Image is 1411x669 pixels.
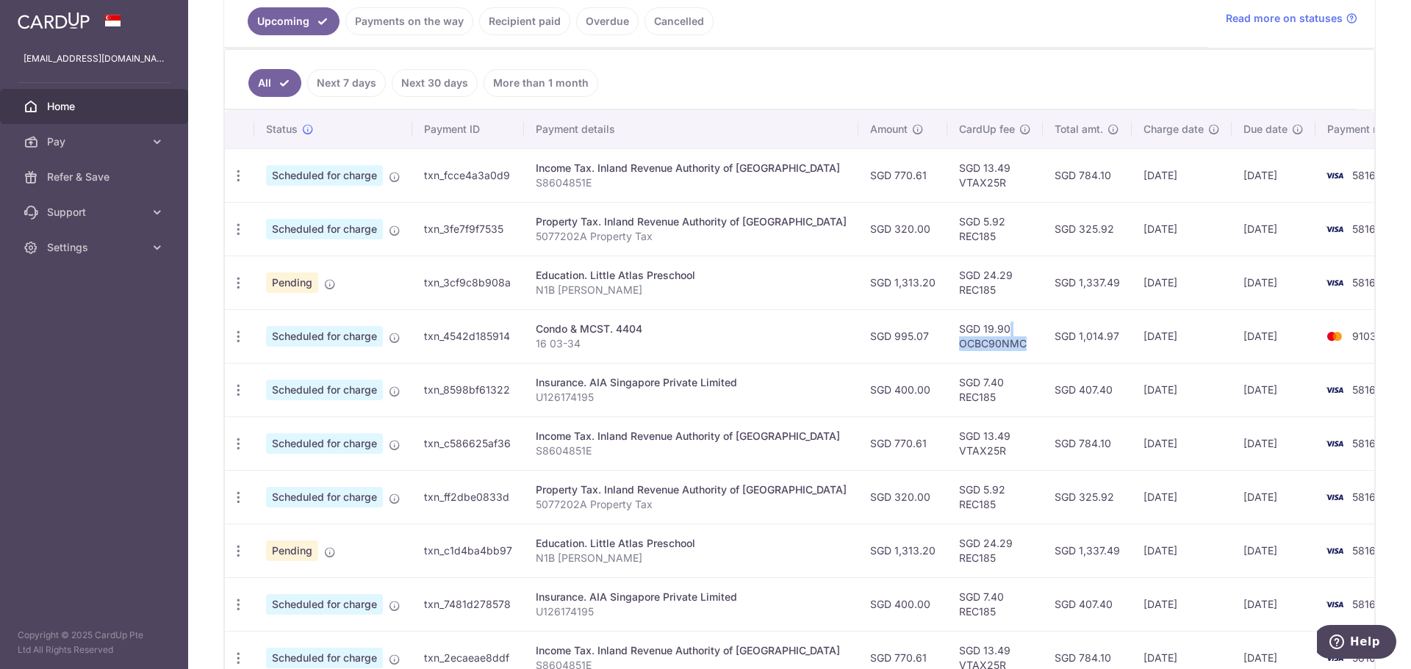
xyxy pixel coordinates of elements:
p: 16 03-34 [536,336,847,351]
a: More than 1 month [484,69,598,97]
td: SGD 13.49 VTAX25R [947,416,1043,470]
span: Scheduled for charge [266,326,383,347]
span: Scheduled for charge [266,487,383,507]
td: SGD 400.00 [858,363,947,416]
span: Settings [47,240,144,255]
p: [EMAIL_ADDRESS][DOMAIN_NAME] [24,51,165,66]
a: Next 7 days [307,69,386,97]
img: Bank Card [1320,167,1349,184]
span: Pending [266,272,318,293]
td: SGD 1,014.97 [1043,309,1132,363]
div: Education. Little Atlas Preschool [536,536,847,551]
td: SGD 784.10 [1043,148,1132,202]
span: 5816 [1352,169,1376,181]
td: SGD 784.10 [1043,416,1132,470]
div: Condo & MCST. 4404 [536,322,847,336]
span: 5816 [1352,223,1376,235]
td: SGD 1,313.20 [858,256,947,309]
span: Scheduled for charge [266,433,383,454]
iframe: Opens a widget where you can find more information [1317,625,1396,662]
td: [DATE] [1132,256,1232,309]
td: SGD 7.40 REC185 [947,363,1043,416]
div: Income Tax. Inland Revenue Authority of [GEOGRAPHIC_DATA] [536,643,847,658]
td: SGD 7.40 REC185 [947,577,1043,631]
td: txn_fcce4a3a0d9 [412,148,524,202]
td: [DATE] [1232,363,1315,416]
span: Due date [1243,122,1288,137]
td: [DATE] [1232,256,1315,309]
td: [DATE] [1132,524,1232,577]
span: 9103 [1352,330,1376,342]
div: Income Tax. Inland Revenue Authority of [GEOGRAPHIC_DATA] [536,429,847,444]
td: [DATE] [1232,309,1315,363]
a: Overdue [576,7,639,35]
span: Scheduled for charge [266,219,383,239]
span: CardUp fee [959,122,1015,137]
td: SGD 407.40 [1043,363,1132,416]
span: 5816 [1352,276,1376,289]
span: Read more on statuses [1226,11,1343,26]
td: SGD 5.92 REC185 [947,202,1043,256]
td: [DATE] [1132,470,1232,524]
p: U126174195 [536,390,847,405]
span: Total amt. [1055,122,1103,137]
p: N1B [PERSON_NAME] [536,283,847,297]
td: SGD 320.00 [858,202,947,256]
td: SGD 24.29 REC185 [947,524,1043,577]
td: txn_8598bf61322 [412,363,524,416]
td: SGD 1,337.49 [1043,524,1132,577]
td: SGD 325.92 [1043,470,1132,524]
td: [DATE] [1232,148,1315,202]
img: Bank Card [1320,274,1349,292]
img: Bank Card [1320,435,1349,452]
img: Bank Card [1320,488,1349,506]
td: txn_c586625af36 [412,416,524,470]
td: [DATE] [1132,416,1232,470]
td: [DATE] [1232,577,1315,631]
td: SGD 770.61 [858,148,947,202]
td: SGD 325.92 [1043,202,1132,256]
span: Scheduled for charge [266,380,383,400]
td: txn_ff2dbe0833d [412,470,524,524]
span: 5816 [1352,383,1376,396]
span: 5816 [1352,598,1376,610]
td: SGD 407.40 [1043,577,1132,631]
td: SGD 13.49 VTAX25R [947,148,1043,202]
td: [DATE] [1132,202,1232,256]
td: [DATE] [1132,309,1232,363]
a: Payments on the way [345,7,473,35]
div: Education. Little Atlas Preschool [536,268,847,283]
p: U126174195 [536,604,847,619]
div: Insurance. AIA Singapore Private Limited [536,375,847,390]
div: Property Tax. Inland Revenue Authority of [GEOGRAPHIC_DATA] [536,482,847,497]
a: Cancelled [645,7,714,35]
a: Upcoming [248,7,340,35]
td: [DATE] [1132,577,1232,631]
td: txn_3fe7f9f7535 [412,202,524,256]
span: Scheduled for charge [266,648,383,668]
a: Read more on statuses [1226,11,1357,26]
td: txn_c1d4ba4bb97 [412,524,524,577]
img: Bank Card [1320,328,1349,345]
td: [DATE] [1232,202,1315,256]
td: SGD 1,313.20 [858,524,947,577]
td: [DATE] [1232,524,1315,577]
div: Property Tax. Inland Revenue Authority of [GEOGRAPHIC_DATA] [536,214,847,229]
div: Insurance. AIA Singapore Private Limited [536,590,847,604]
td: [DATE] [1132,363,1232,416]
span: Charge date [1143,122,1204,137]
td: SGD 770.61 [858,416,947,470]
img: Bank Card [1320,220,1349,238]
img: Bank Card [1320,596,1349,613]
td: txn_7481d278578 [412,577,524,631]
span: Scheduled for charge [266,165,383,186]
a: Next 30 days [392,69,478,97]
td: [DATE] [1132,148,1232,202]
td: txn_4542d185914 [412,309,524,363]
td: SGD 995.07 [858,309,947,363]
span: Support [47,205,144,220]
a: Recipient paid [479,7,570,35]
span: Refer & Save [47,170,144,184]
div: Income Tax. Inland Revenue Authority of [GEOGRAPHIC_DATA] [536,161,847,176]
